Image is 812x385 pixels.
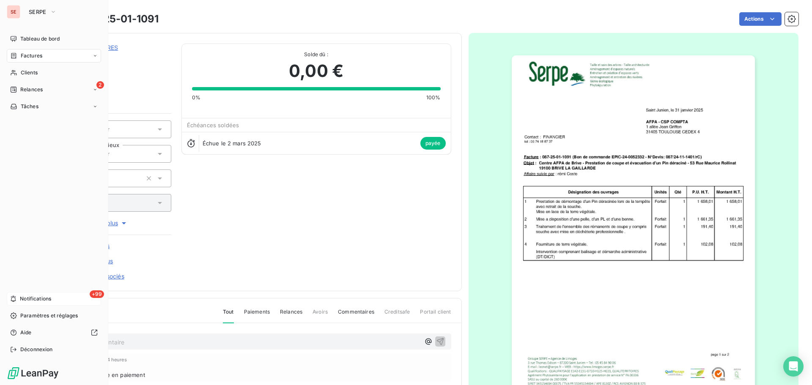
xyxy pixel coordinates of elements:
span: SERPE [29,8,47,15]
span: Factures [21,52,42,60]
span: +99 [90,290,104,298]
span: Solde dû : [192,51,441,58]
div: Open Intercom Messenger [783,356,804,377]
span: Avoirs [313,308,328,322]
span: Creditsafe [384,308,410,322]
span: Tout [223,308,234,323]
span: Paramètres et réglages [20,312,78,319]
span: Échéances soldées [187,122,239,128]
span: Déconnexion [20,346,53,353]
span: payée [420,137,446,150]
span: Commentaires [338,308,374,322]
span: Voir plus [94,219,128,227]
span: Clients [21,69,38,76]
span: 100% [426,94,441,101]
div: SE [7,5,20,19]
span: Relances [280,308,302,322]
span: 2 [96,81,104,89]
span: Aide [20,329,32,336]
a: Aide [7,326,101,339]
span: Paiements [244,308,270,322]
span: Nouveau statut : Mise en paiement [55,371,448,378]
span: Tâches [21,103,38,110]
span: il y a 4 heures [95,357,127,362]
span: Portail client [420,308,451,322]
span: Tableau de bord [20,35,60,43]
span: 0% [192,94,200,101]
img: Logo LeanPay [7,366,59,380]
button: Voir plus [51,218,171,228]
span: Échue le 2 mars 2025 [203,140,261,147]
span: 41AFPA [66,54,171,60]
h3: 087-25-01-1091 [79,11,159,27]
span: 0,00 € [289,58,343,84]
span: Relances [20,86,43,93]
button: Actions [739,12,782,26]
span: Notifications [20,295,51,303]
